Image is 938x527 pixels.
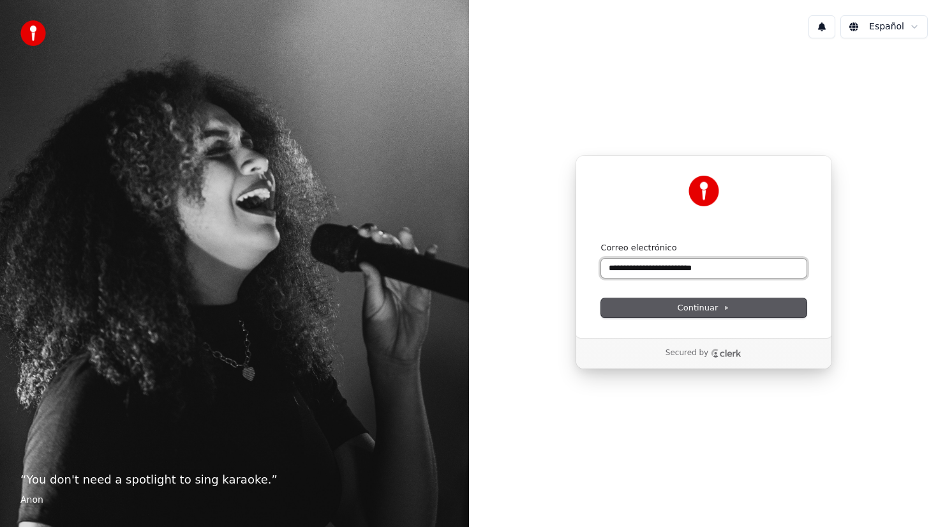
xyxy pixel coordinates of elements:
[678,302,730,314] span: Continuar
[711,349,741,358] a: Clerk logo
[666,348,708,358] p: Secured by
[601,242,677,254] label: Correo electrónico
[20,494,449,507] footer: Anon
[689,176,719,206] img: Youka
[601,298,807,317] button: Continuar
[20,471,449,489] p: “ You don't need a spotlight to sing karaoke. ”
[20,20,46,46] img: youka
